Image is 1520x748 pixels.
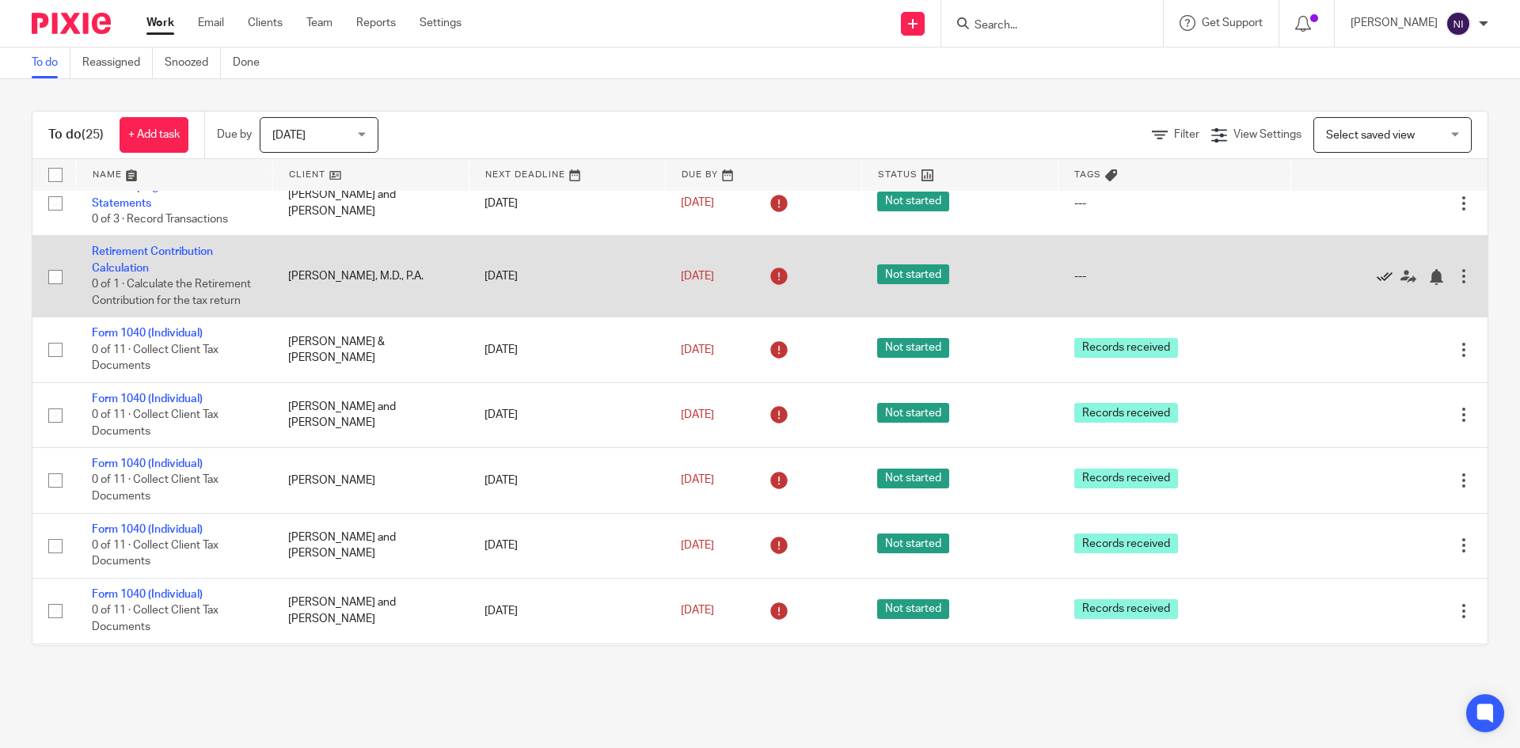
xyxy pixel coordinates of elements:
td: [PERSON_NAME] and [PERSON_NAME] [272,382,469,447]
a: Form 1040 (Individual) [92,458,203,469]
td: [PERSON_NAME], M.D., P.A. [272,236,469,317]
td: [PERSON_NAME] & [PERSON_NAME] [272,317,469,382]
span: [DATE] [681,198,714,209]
span: Not started [877,599,949,619]
a: + Add task [120,117,188,153]
a: Form 1040 (Individual) [92,393,203,404]
span: Records received [1074,338,1178,358]
h1: To do [48,127,104,143]
span: Not started [877,403,949,423]
a: To do [32,47,70,78]
span: Records received [1074,469,1178,488]
td: [DATE] [469,382,665,447]
span: 0 of 11 · Collect Client Tax Documents [92,606,218,633]
td: [DATE] [469,579,665,644]
span: Not started [877,469,949,488]
td: [DATE] [469,317,665,382]
a: Form 1040 (Individual) [92,589,203,600]
span: 0 of 11 · Collect Client Tax Documents [92,344,218,372]
td: [PERSON_NAME] and [PERSON_NAME] [272,513,469,578]
img: svg%3E [1446,11,1471,36]
span: Not started [877,533,949,553]
td: [PERSON_NAME] and [PERSON_NAME] [272,171,469,236]
span: (25) [82,128,104,141]
span: Select saved view [1326,130,1415,141]
span: Not started [877,338,949,358]
span: [DATE] [681,271,714,282]
a: Reassigned [82,47,153,78]
td: [DATE] [469,448,665,513]
div: --- [1074,196,1275,211]
span: 0 of 11 · Collect Client Tax Documents [92,540,218,568]
span: 0 of 11 · Collect Client Tax Documents [92,475,218,503]
span: Records received [1074,533,1178,553]
a: Done [233,47,272,78]
p: [PERSON_NAME] [1351,15,1438,31]
a: Form 1040 (Individual) [92,524,203,535]
a: Bookkeeping and Financial Statements [92,181,227,208]
td: [PERSON_NAME], [PERSON_NAME] and [PERSON_NAME] [272,644,469,708]
a: Snoozed [165,47,221,78]
a: Settings [420,15,462,31]
span: [DATE] [272,130,306,141]
span: Records received [1074,403,1178,423]
a: Reports [356,15,396,31]
span: [DATE] [681,606,714,617]
span: 0 of 3 · Record Transactions [92,214,228,225]
span: 0 of 11 · Collect Client Tax Documents [92,409,218,437]
p: Due by [217,127,252,142]
span: [DATE] [681,475,714,486]
td: [PERSON_NAME] [272,448,469,513]
span: Records received [1074,599,1178,619]
span: Not started [877,264,949,284]
span: View Settings [1233,129,1301,140]
span: [DATE] [681,540,714,551]
a: Retirement Contribution Calculation [92,246,213,273]
a: Mark as done [1377,268,1400,284]
span: [DATE] [681,409,714,420]
input: Search [973,19,1115,33]
span: Get Support [1202,17,1263,28]
span: 0 of 1 · Calculate the Retirement Contribution for the tax return [92,279,251,306]
div: --- [1074,268,1275,284]
a: Work [146,15,174,31]
td: [DATE] [469,171,665,236]
span: Not started [877,192,949,211]
span: Tags [1074,170,1101,179]
img: Pixie [32,13,111,34]
a: Team [306,15,332,31]
span: [DATE] [681,344,714,355]
span: Filter [1174,129,1199,140]
td: [DATE] [469,644,665,708]
a: Email [198,15,224,31]
td: [DATE] [469,236,665,317]
td: [PERSON_NAME] and [PERSON_NAME] [272,579,469,644]
a: Clients [248,15,283,31]
td: [DATE] [469,513,665,578]
a: Form 1040 (Individual) [92,328,203,339]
